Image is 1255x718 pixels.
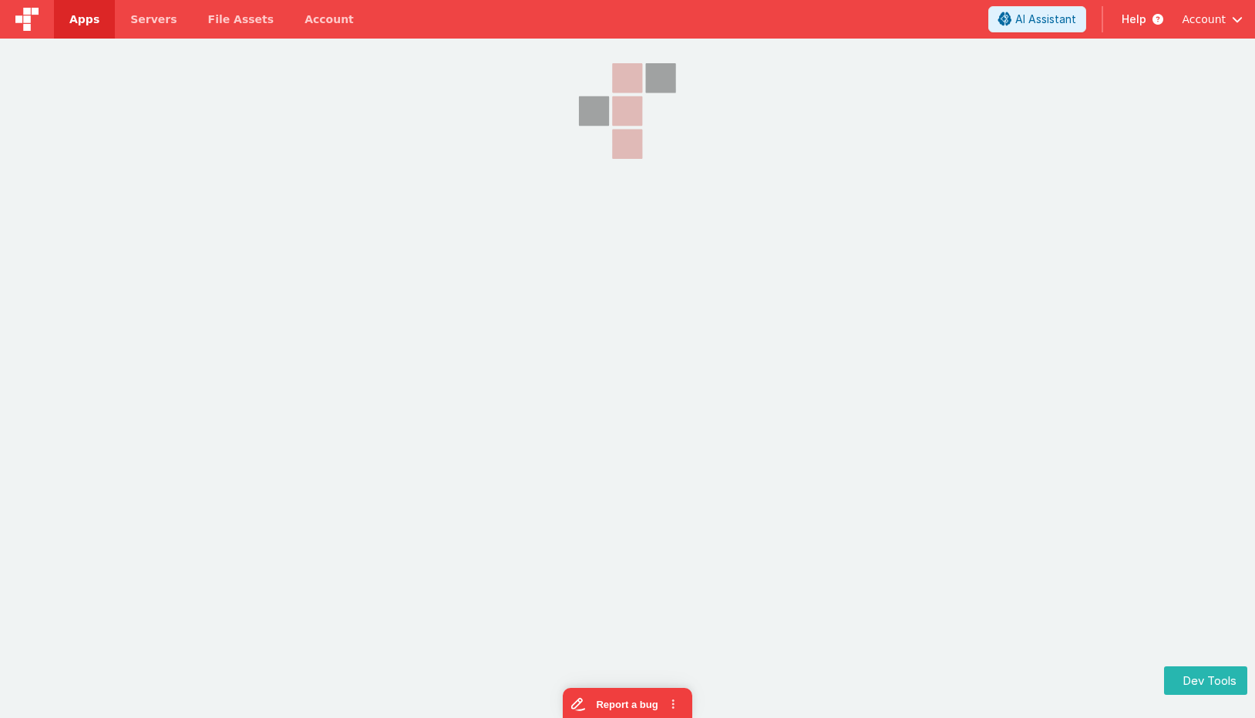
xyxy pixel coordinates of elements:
span: Account [1182,12,1226,27]
span: Help [1122,12,1146,27]
button: AI Assistant [988,6,1086,32]
span: Apps [69,12,99,27]
button: Dev Tools [1164,666,1247,695]
span: File Assets [208,12,274,27]
span: AI Assistant [1015,12,1076,27]
button: Account [1182,12,1243,27]
span: Servers [130,12,177,27]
